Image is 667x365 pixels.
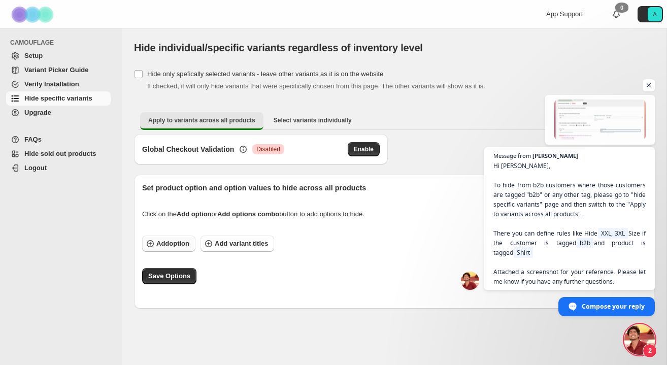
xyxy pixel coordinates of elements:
[10,39,115,47] span: CAMOUFLAGE
[24,164,47,172] span: Logout
[134,134,654,309] div: Apply to variants across all products
[24,52,43,59] span: Setup
[6,132,111,147] a: FAQs
[6,91,111,106] a: Hide specific variants
[24,94,92,102] span: Hide specific variants
[648,7,662,21] span: Avatar with initials A
[643,344,657,358] span: 2
[148,271,190,281] span: Save Options
[24,150,96,157] span: Hide sold out products
[147,70,383,78] span: Hide only spefically selected variants - leave other variants as it is on the website
[582,297,645,315] span: Compose your reply
[6,63,111,77] a: Variant Picker Guide
[6,106,111,120] a: Upgrade
[638,6,663,22] button: Avatar with initials A
[493,153,531,158] span: Message from
[615,3,628,13] div: 0
[147,82,485,90] span: If checked, it will only hide variants that were specifically chosen from this page. The other va...
[6,77,111,91] a: Verify Installation
[142,268,196,284] button: Save Options
[354,145,374,153] span: Enable
[142,236,195,252] button: Addoption
[611,9,621,19] a: 0
[532,153,578,158] span: [PERSON_NAME]
[134,42,423,53] span: Hide individual/specific variants regardless of inventory level
[140,112,263,130] button: Apply to variants across all products
[6,147,111,161] a: Hide sold out products
[142,209,646,219] div: Click on the or button to add options to hide.
[493,161,646,315] span: Hi [PERSON_NAME], To hide from b2b customers where those customers are tagged "b2b" or any other ...
[142,183,646,193] p: Set product option and option values to hide across all products
[6,161,111,175] a: Logout
[546,10,583,18] span: App Support
[201,236,274,252] button: Add variant titles
[24,66,88,74] span: Variant Picker Guide
[217,210,279,218] strong: Add options combo
[6,49,111,63] a: Setup
[177,210,212,218] strong: Add option
[24,80,79,88] span: Verify Installation
[215,239,268,249] span: Add variant titles
[8,1,59,28] img: Camouflage
[274,116,352,124] span: Select variants individually
[348,142,380,156] button: Enable
[148,116,255,124] span: Apply to variants across all products
[24,136,42,143] span: FAQs
[142,144,234,154] h3: Global Checkout Validation
[256,145,280,153] span: Disabled
[624,324,655,355] div: Open chat
[653,11,657,17] text: A
[24,109,51,116] span: Upgrade
[265,112,360,128] button: Select variants individually
[156,239,189,249] span: Add option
